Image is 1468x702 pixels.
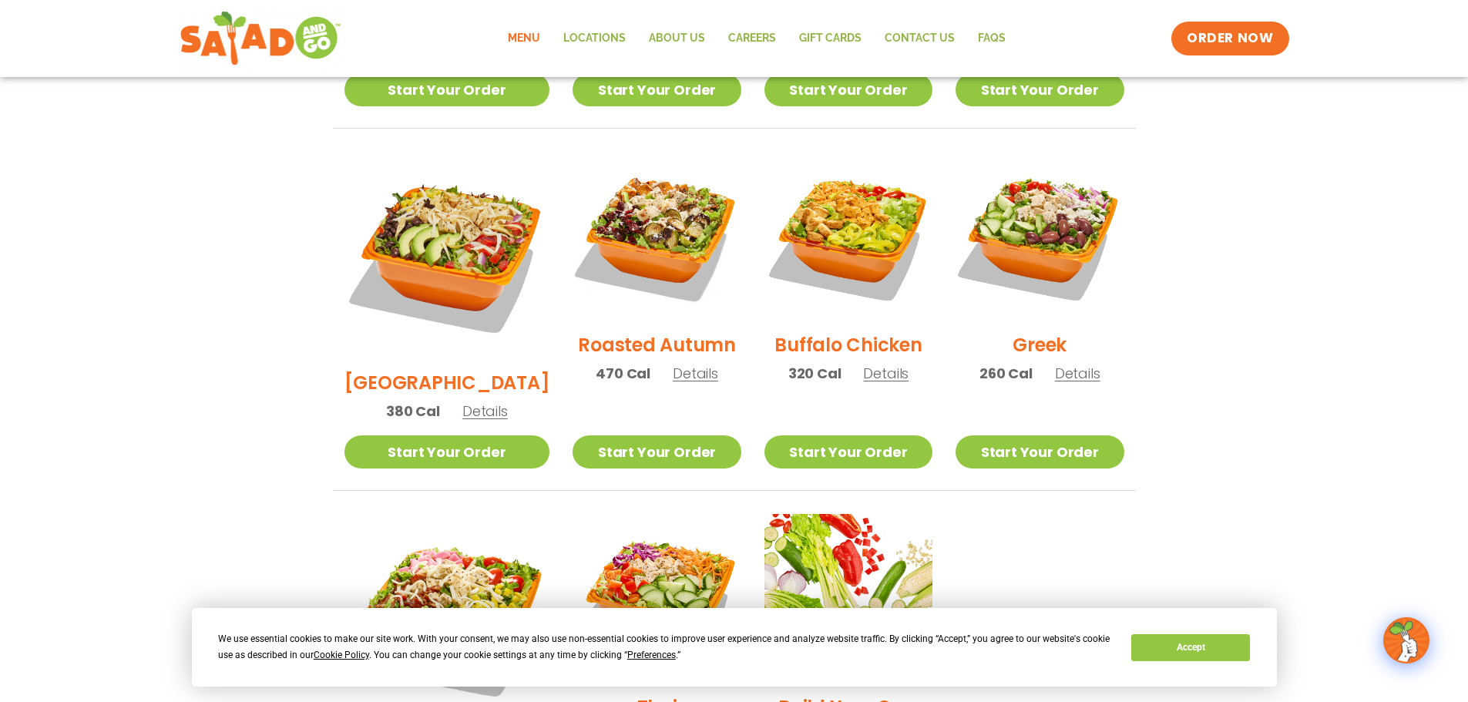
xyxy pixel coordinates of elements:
[956,73,1124,106] a: Start Your Order
[314,650,369,660] span: Cookie Policy
[552,21,637,56] a: Locations
[673,364,718,383] span: Details
[496,21,1017,56] nav: Menu
[863,364,909,383] span: Details
[573,514,741,682] img: Product photo for Thai Salad
[764,514,932,682] img: Product photo for Build Your Own
[462,401,508,421] span: Details
[1187,29,1273,48] span: ORDER NOW
[344,435,550,469] a: Start Your Order
[637,21,717,56] a: About Us
[717,21,788,56] a: Careers
[1385,619,1428,662] img: wpChatIcon
[496,21,552,56] a: Menu
[344,73,550,106] a: Start Your Order
[596,363,650,384] span: 470 Cal
[966,21,1017,56] a: FAQs
[573,73,741,106] a: Start Your Order
[788,363,841,384] span: 320 Cal
[764,73,932,106] a: Start Your Order
[979,363,1033,384] span: 260 Cal
[764,152,932,320] img: Product photo for Buffalo Chicken Salad
[386,401,440,422] span: 380 Cal
[764,435,932,469] a: Start Your Order
[573,152,741,320] img: Product photo for Roasted Autumn Salad
[218,631,1113,663] div: We use essential cookies to make our site work. With your consent, we may also use non-essential ...
[873,21,966,56] a: Contact Us
[956,152,1124,320] img: Product photo for Greek Salad
[1171,22,1288,55] a: ORDER NOW
[1055,364,1100,383] span: Details
[573,435,741,469] a: Start Your Order
[192,608,1277,687] div: Cookie Consent Prompt
[627,650,676,660] span: Preferences
[578,331,736,358] h2: Roasted Autumn
[344,152,550,358] img: Product photo for BBQ Ranch Salad
[1013,331,1067,358] h2: Greek
[1131,634,1250,661] button: Accept
[774,331,922,358] h2: Buffalo Chicken
[180,8,342,69] img: new-SAG-logo-768×292
[956,435,1124,469] a: Start Your Order
[788,21,873,56] a: GIFT CARDS
[344,369,550,396] h2: [GEOGRAPHIC_DATA]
